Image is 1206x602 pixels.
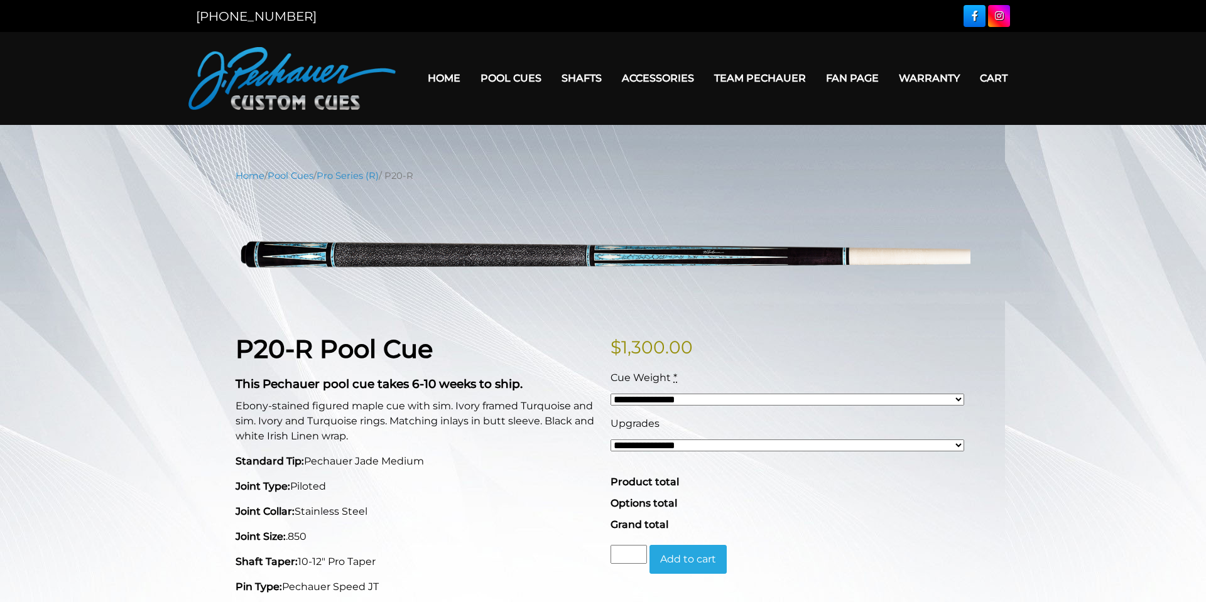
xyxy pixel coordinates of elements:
[236,556,298,567] strong: Shaft Taper:
[970,62,1018,94] a: Cart
[188,47,396,110] img: Pechauer Custom Cues
[236,530,286,542] strong: Joint Size:
[611,519,668,530] span: Grand total
[611,476,679,488] span: Product total
[418,62,470,94] a: Home
[816,62,889,94] a: Fan Page
[889,62,970,94] a: Warranty
[236,377,523,391] strong: This Pechauer pool cue takes 6-10 weeks to ship.
[673,372,677,384] abbr: required
[611,372,671,384] span: Cue Weight
[236,480,290,492] strong: Joint Type:
[236,581,282,593] strong: Pin Type:
[611,417,660,429] span: Upgrades
[236,170,264,181] a: Home
[611,545,647,564] input: Product quantity
[236,192,970,314] img: p20-R.png
[236,505,295,517] strong: Joint Collar:
[611,336,621,358] span: $
[236,529,595,544] p: .850
[611,497,677,509] span: Options total
[236,399,595,444] p: Ebony-stained figured maple cue with sim. Ivory framed Turquoise and sim. Ivory and Turquoise rin...
[236,333,433,364] strong: P20-R Pool Cue
[268,170,313,181] a: Pool Cues
[551,62,612,94] a: Shafts
[236,479,595,494] p: Piloted
[236,579,595,594] p: Pechauer Speed JT
[317,170,379,181] a: Pro Series (R)
[236,554,595,569] p: 10-12" Pro Taper
[611,336,693,358] bdi: 1,300.00
[196,9,317,24] a: [PHONE_NUMBER]
[704,62,816,94] a: Team Pechauer
[236,169,970,183] nav: Breadcrumb
[649,545,727,574] button: Add to cart
[470,62,551,94] a: Pool Cues
[236,504,595,519] p: Stainless Steel
[236,455,304,467] strong: Standard Tip:
[612,62,704,94] a: Accessories
[236,454,595,469] p: Pechauer Jade Medium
